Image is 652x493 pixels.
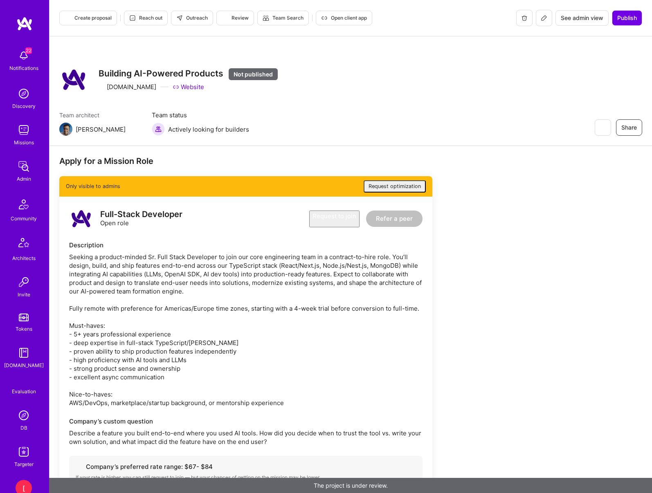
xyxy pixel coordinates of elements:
[16,47,32,64] img: bell
[59,65,89,94] img: Company Logo
[76,462,416,471] div: Company’s preferred rate range: $ 67 - $ 84
[69,253,423,407] div: Seeking a product-minded Sr. Full Stack Developer to join our core engineering team in a contract...
[69,206,94,231] img: logo
[152,123,165,136] img: Actively looking for builders
[173,83,204,91] a: Website
[12,102,36,110] div: Discovery
[59,176,432,197] div: Only visible to admins
[309,211,360,227] button: Request to join
[616,119,642,136] button: Share
[129,14,162,22] span: Reach out
[99,84,105,90] i: icon CompanyGray
[59,156,432,166] div: Apply for a Mission Role
[4,361,44,370] div: [DOMAIN_NAME]
[222,14,249,22] span: Review
[14,460,34,468] div: Targeter
[76,464,82,470] i: icon Cash
[21,381,27,387] i: icon SelectionTeam
[16,325,32,333] div: Tokens
[59,11,117,25] button: Create proposal
[16,407,32,424] img: Admin Search
[16,274,32,290] img: Invite
[69,429,423,446] p: Describe a feature you built end-to-end where you used AI tools. How did you decide when to trust...
[124,11,168,25] button: Reach out
[20,424,27,432] div: DB
[14,195,34,214] img: Community
[14,138,34,147] div: Missions
[216,11,254,25] button: Review
[69,417,423,426] div: Company’s custom question
[617,14,637,22] span: Publish
[14,234,34,254] img: Architects
[16,85,32,102] img: discovery
[316,11,372,25] button: Open client app
[16,16,33,31] img: logo
[152,111,249,119] span: Team status
[100,210,182,227] div: Open role
[99,68,278,79] h3: Building AI-Powered Products
[12,254,36,262] div: Architects
[16,345,32,361] img: guide book
[25,47,32,54] span: 22
[263,14,304,22] span: Team Search
[76,125,126,134] div: [PERSON_NAME]
[16,122,32,138] img: teamwork
[69,241,423,249] div: Description
[129,126,135,132] i: icon Mail
[222,15,228,21] i: icon Targeter
[321,14,367,22] span: Open client app
[76,474,416,481] div: If your rate is higher, you can still request to join — but your chances of getting on the missio...
[100,210,182,219] div: Full-Stack Developer
[168,125,249,134] span: Actively looking for builders
[59,123,72,136] img: Team Architect
[49,478,652,493] div: The project is under review.
[176,14,208,22] span: Outreach
[555,10,609,26] button: See admin view
[16,444,32,460] img: Skill Targeter
[65,14,112,22] span: Create proposal
[366,211,423,227] button: Refer a peer
[612,10,642,26] button: Publish
[12,387,36,396] div: Evaluation
[59,111,135,119] span: Team architect
[9,64,38,72] div: Notifications
[229,68,278,80] div: Not published
[17,175,31,183] div: Admin
[65,15,71,21] i: icon Proposal
[621,123,637,132] span: Share
[599,124,606,131] i: icon EyeClosed
[19,314,29,321] img: tokens
[561,14,603,22] span: See admin view
[257,11,309,25] button: Team Search
[171,11,213,25] button: Outreach
[11,214,37,223] div: Community
[99,83,156,91] div: [DOMAIN_NAME]
[364,180,426,193] button: Request optimization
[16,158,32,175] img: admin teamwork
[18,290,30,299] div: Invite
